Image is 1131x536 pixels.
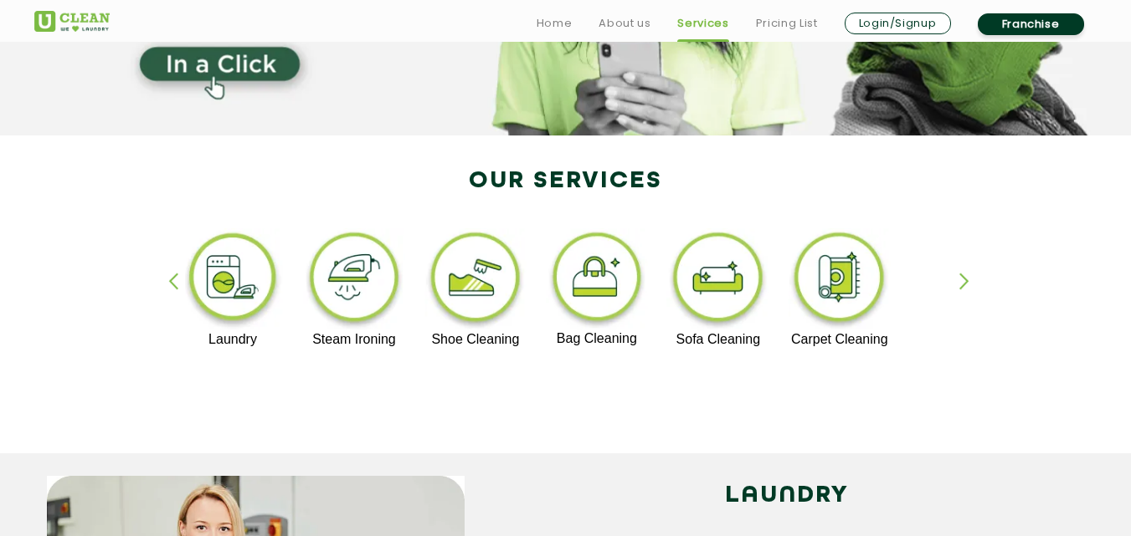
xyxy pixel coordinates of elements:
p: Laundry [182,332,285,347]
a: Pricing List [756,13,818,33]
a: About us [599,13,650,33]
img: carpet_cleaning_11zon.webp [788,228,891,332]
img: bag_cleaning_11zon.webp [546,228,649,331]
h2: LAUNDRY [490,476,1085,516]
p: Sofa Cleaning [666,332,769,347]
img: shoe_cleaning_11zon.webp [424,228,527,332]
p: Steam Ironing [303,332,406,347]
p: Carpet Cleaning [788,332,891,347]
a: Services [677,13,728,33]
a: Franchise [978,13,1084,35]
p: Shoe Cleaning [424,332,527,347]
img: steam_ironing_11zon.webp [303,228,406,332]
img: laundry_cleaning_11zon.webp [182,228,285,332]
a: Login/Signup [845,13,951,34]
a: Home [537,13,573,33]
p: Bag Cleaning [546,331,649,346]
img: sofa_cleaning_11zon.webp [666,228,769,332]
img: UClean Laundry and Dry Cleaning [34,11,110,32]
